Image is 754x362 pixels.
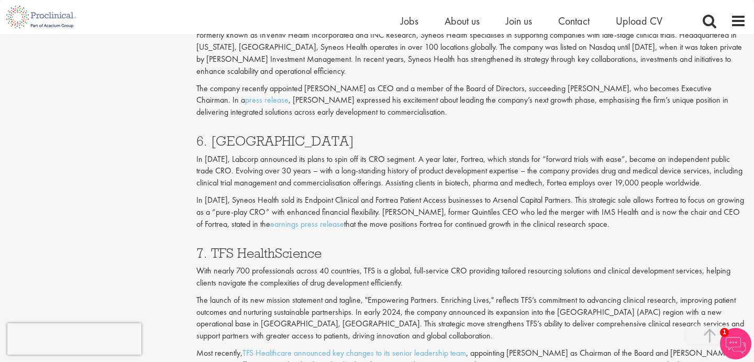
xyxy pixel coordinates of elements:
[242,347,466,358] a: TFS Healthcare announced key changes to its senior leadership team
[445,14,480,28] a: About us
[196,294,746,342] p: The launch of its new mission statement and tagline, "Empowering Partners. Enriching Lives," refl...
[616,14,662,28] a: Upload CV
[196,29,746,77] p: Formerly known as InVentiv Health Incorporated and INC Research, Syneos Health specialises in sup...
[196,134,746,148] h3: 6. [GEOGRAPHIC_DATA]
[401,14,418,28] a: Jobs
[196,153,746,190] p: In [DATE], Labcorp announced its plans to spin off its CRO segment. A year later, Fortrea, which ...
[558,14,590,28] a: Contact
[506,14,532,28] a: Join us
[720,328,729,337] span: 1
[196,194,746,231] p: In [DATE], Syneos Health sold its Endpoint Clinical and Fortrea Patient Access businesses to Arse...
[245,94,289,105] a: press release
[720,328,751,359] img: Chatbot
[196,246,746,260] h3: 7. TFS HealthScience
[270,218,344,229] a: earnings press release
[196,83,746,119] p: The company recently appointed [PERSON_NAME] as CEO and a member of the Board of Directors, succe...
[196,265,746,289] p: With nearly 700 professionals across 40 countries, TFS is a global, full-service CRO providing ta...
[7,323,141,355] iframe: reCAPTCHA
